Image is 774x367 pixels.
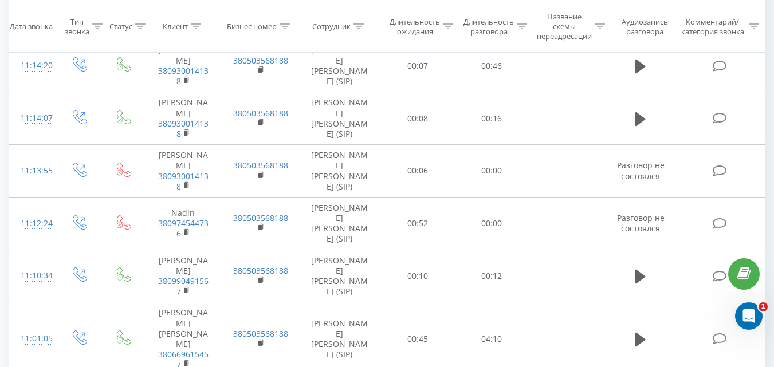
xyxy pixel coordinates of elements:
[455,40,529,92] td: 00:46
[735,302,763,330] iframe: Intercom live chat
[298,145,381,198] td: [PERSON_NAME] [PERSON_NAME] (SIP)
[233,108,288,119] a: 380503568188
[21,54,45,77] div: 11:14:20
[298,197,381,250] td: [PERSON_NAME] [PERSON_NAME] (SIP)
[455,92,529,145] td: 00:16
[145,145,222,198] td: [PERSON_NAME]
[158,65,209,86] a: 380930014138
[158,218,209,239] a: 380974544736
[312,22,351,31] div: Сотрудник
[298,92,381,145] td: [PERSON_NAME] [PERSON_NAME] (SIP)
[463,17,514,36] div: Длительность разговора
[145,92,222,145] td: [PERSON_NAME]
[381,250,455,302] td: 00:10
[298,40,381,92] td: [PERSON_NAME] [PERSON_NAME] (SIP)
[390,17,440,36] div: Длительность ожидания
[617,212,665,234] span: Разговор не состоялся
[21,212,45,235] div: 11:12:24
[233,265,288,276] a: 380503568188
[455,145,529,198] td: 00:00
[455,197,529,250] td: 00:00
[759,302,768,311] span: 1
[163,22,188,31] div: Клиент
[537,12,592,41] div: Название схемы переадресации
[233,55,288,66] a: 380503568188
[381,92,455,145] td: 00:08
[617,160,665,181] span: Разговор не состоялся
[616,17,674,36] div: Аудиозапись разговора
[381,40,455,92] td: 00:07
[455,250,529,302] td: 00:12
[21,327,45,350] div: 11:01:05
[145,197,222,250] td: Nadin
[233,212,288,223] a: 380503568188
[381,197,455,250] td: 00:52
[145,40,222,92] td: [PERSON_NAME]
[233,328,288,339] a: 380503568188
[21,160,45,182] div: 11:13:55
[10,22,53,31] div: Дата звонка
[145,250,222,302] td: [PERSON_NAME]
[381,145,455,198] td: 00:06
[158,118,209,139] a: 380930014138
[227,22,277,31] div: Бизнес номер
[298,250,381,302] td: [PERSON_NAME] [PERSON_NAME] (SIP)
[679,17,746,36] div: Комментарий/категория звонка
[158,171,209,192] a: 380930014138
[21,265,45,287] div: 11:10:34
[65,17,89,36] div: Тип звонка
[21,107,45,129] div: 11:14:07
[158,275,209,297] a: 380990491567
[233,160,288,171] a: 380503568188
[109,22,132,31] div: Статус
